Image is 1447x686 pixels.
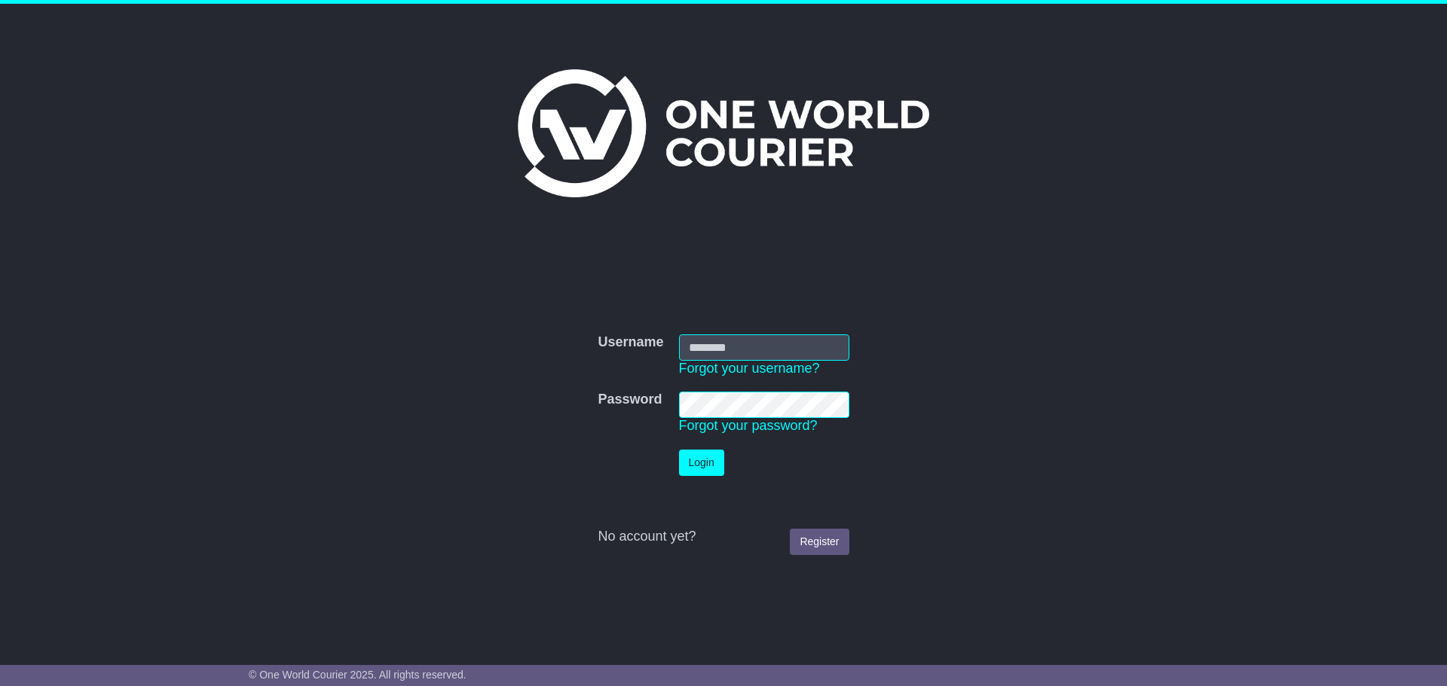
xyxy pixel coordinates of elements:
img: One World [518,69,929,197]
a: Forgot your username? [679,361,820,376]
span: © One World Courier 2025. All rights reserved. [249,669,467,681]
label: Username [598,334,663,351]
label: Password [598,392,662,408]
div: No account yet? [598,529,849,545]
button: Login [679,450,724,476]
a: Forgot your password? [679,418,818,433]
a: Register [790,529,849,555]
